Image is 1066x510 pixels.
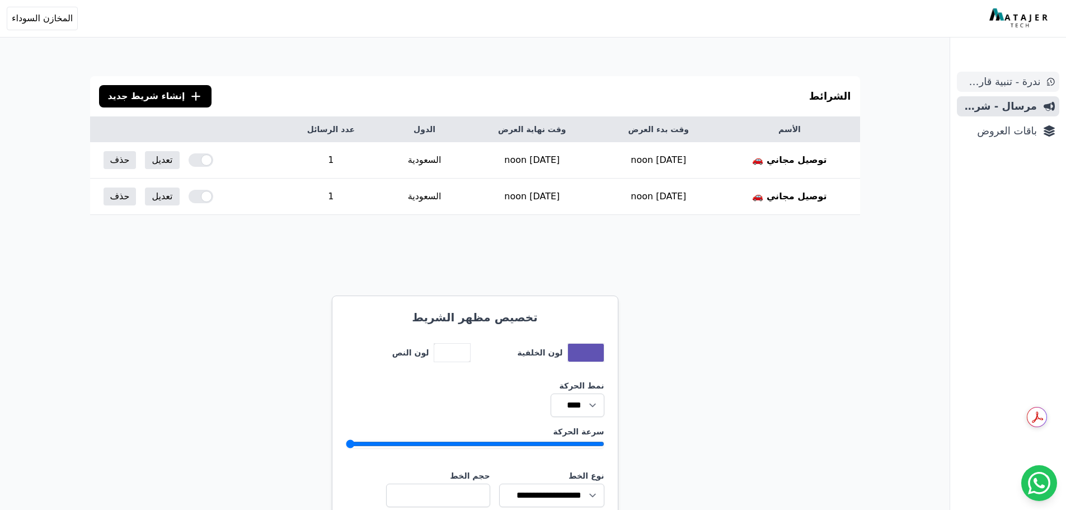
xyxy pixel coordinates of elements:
[279,179,383,215] td: 1
[99,85,212,107] a: إنشاء شريط جديد
[989,8,1050,29] img: MatajerTech Logo
[12,12,73,25] span: المخازن السوداء
[346,426,604,437] label: سرعة الحركة
[386,470,490,481] label: حجم الخط
[809,88,851,104] h3: الشرائط
[961,74,1040,90] span: ندرة - تنبية قارب علي النفاذ
[108,90,185,103] span: إنشاء شريط جديد
[598,179,719,215] td: [DATE] noon
[719,179,860,215] th: توصيل مجاني 🚗
[145,188,179,205] a: تعديل
[346,310,604,325] h3: تخصيص مظهر الشريط
[145,151,179,169] a: تعديل
[518,347,567,358] label: لون الخلفية
[499,470,604,481] label: نوع الخط
[466,142,598,179] td: [DATE] noon
[383,179,466,215] td: السعودية
[961,99,1037,114] span: مرسال - شريط دعاية
[466,179,598,215] td: [DATE] noon
[7,7,78,30] button: المخازن السوداء
[383,142,466,179] td: السعودية
[104,188,137,205] button: حذف
[719,142,860,179] th: توصيل مجاني 🚗
[104,151,137,169] button: حذف
[598,142,719,179] td: [DATE] noon
[434,344,470,362] button: toggle color picker dialog
[598,117,719,142] th: وقت بدء العرض
[466,117,598,142] th: وقت نهاية العرض
[568,344,604,362] button: toggle color picker dialog
[279,142,383,179] td: 1
[392,347,434,358] label: لون النص
[279,117,383,142] th: عدد الرسائل
[719,117,860,142] th: الأسم
[346,380,604,391] label: نمط الحركة
[383,117,466,142] th: الدول
[961,123,1037,139] span: باقات العروض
